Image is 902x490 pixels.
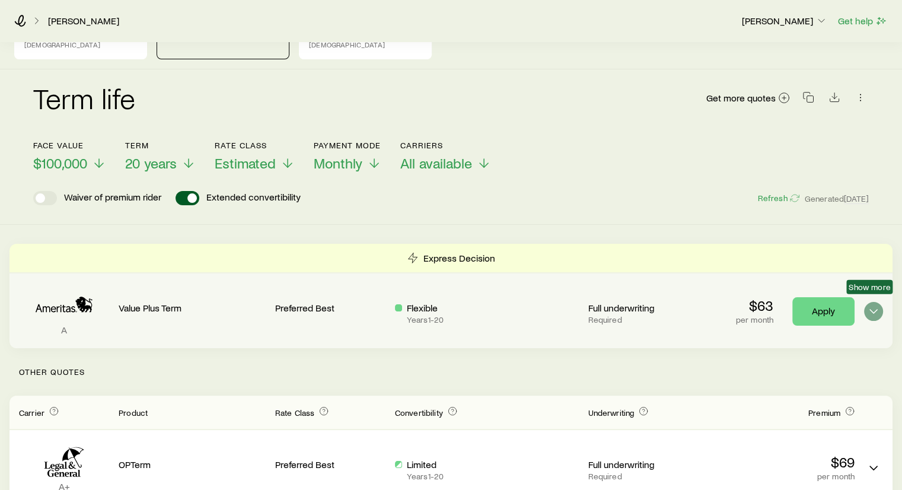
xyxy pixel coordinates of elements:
div: Term quotes [9,244,893,348]
span: Show more [849,282,890,292]
span: 20 years [125,155,177,171]
span: Product [119,408,148,418]
p: Express Decision [423,252,495,264]
button: Refresh [757,193,799,204]
span: Monthly [314,155,362,171]
p: Full underwriting [588,459,698,470]
button: Term20 years [125,141,196,172]
p: Other Quotes [9,348,893,396]
p: Payment Mode [314,141,381,150]
p: Years 1 - 20 [407,472,444,481]
p: Required [588,472,698,481]
p: per month [736,315,773,324]
span: Premium [808,408,840,418]
p: Rate Class [215,141,295,150]
span: Generated [805,193,869,204]
p: Preferred Best [275,459,385,470]
span: All available [400,155,472,171]
a: Download CSV [826,94,843,105]
a: Apply [792,297,855,326]
button: CarriersAll available [400,141,491,172]
span: Get more quotes [706,93,776,103]
p: Flexible [407,302,444,314]
p: Required [588,315,698,324]
p: Carriers [400,141,491,150]
p: Waiver of premium rider [64,191,161,205]
a: [PERSON_NAME] [47,15,120,27]
a: Get more quotes [706,91,791,105]
p: Extended convertibility [206,191,301,205]
button: [PERSON_NAME] [741,14,828,28]
button: Payment ModeMonthly [314,141,381,172]
p: [PERSON_NAME] [742,15,827,27]
p: Full underwriting [588,302,698,314]
p: $69 [707,454,855,470]
button: Rate ClassEstimated [215,141,295,172]
p: A [19,324,109,336]
p: per month [707,472,855,481]
p: Face value [33,141,106,150]
p: Limited [407,459,444,470]
p: Value Plus Term [119,302,266,314]
span: Convertibility [395,408,443,418]
p: Preferred Best [275,302,385,314]
span: [DATE] [844,193,869,204]
p: OPTerm [119,459,266,470]
p: Term [125,141,196,150]
span: Estimated [215,155,276,171]
p: Years 1 - 20 [407,315,444,324]
span: $100,000 [33,155,87,171]
h2: Term life [33,84,135,112]
p: $63 [736,297,773,314]
span: Rate Class [275,408,315,418]
span: Underwriting [588,408,634,418]
span: Carrier [19,408,44,418]
button: Get help [837,14,888,28]
button: Face value$100,000 [33,141,106,172]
